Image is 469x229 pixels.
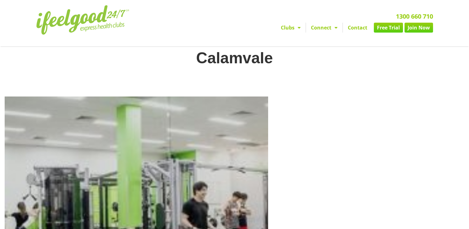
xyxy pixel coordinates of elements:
a: 1300 660 710 [396,12,433,20]
nav: Menu [177,23,433,33]
a: Clubs [276,23,306,33]
h1: Calamvale [5,49,464,67]
a: Contact [343,23,372,33]
a: Join Now [405,23,433,33]
a: Free Trial [374,23,403,33]
a: Connect [306,23,343,33]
